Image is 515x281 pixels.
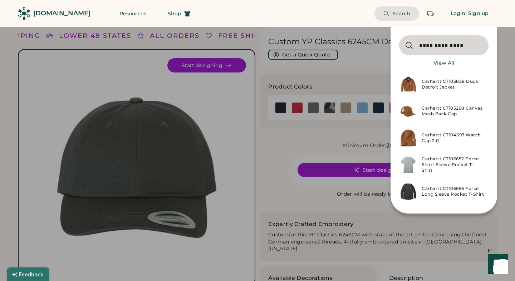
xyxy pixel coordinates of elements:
div: Carhartt CT103828 Duck Detroit Jacket [422,79,484,90]
img: Api-URL-2024-12-04T19-20-03-478_clipped_rev_1.jpeg [399,178,417,205]
span: Shop [168,11,181,16]
div: [DOMAIN_NAME] [33,9,90,18]
img: Api-URL-2024-12-04T19-35-22-251_clipped_rev_1.jpeg [399,125,417,151]
div: Login [451,10,466,17]
img: Api-URL-2024-12-04T23-55-34-186_clipped_rev_1.jpeg [399,98,417,125]
div: Carhartt CT106656 Force Long Sleeve Pocket T-Shirt [422,186,484,197]
img: Api-URL-2024-12-05T23-19-26-462_clipped_rev_1.jpeg [399,71,417,98]
iframe: Front Chat [481,249,512,280]
img: Api-URL-2024-12-04T19-21-54-735_clipped_rev_1.jpeg [399,151,417,178]
button: Search [374,6,419,21]
div: View All [433,60,454,67]
div: | Sign up [465,10,489,17]
button: Shop [159,6,199,21]
div: Carhartt CT106652 Force Short Sleeve Pocket T-Shirt [422,156,484,173]
div: Carhartt CT104597 Watch Cap 2.0 [422,132,484,144]
button: Retrieve an order [423,6,438,21]
span: Search [392,11,411,16]
div: Carhartt CT105298 Canvas Mesh Back Cap [422,105,484,117]
button: Resources [111,6,155,21]
img: Rendered Logo - Screens [18,7,30,20]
